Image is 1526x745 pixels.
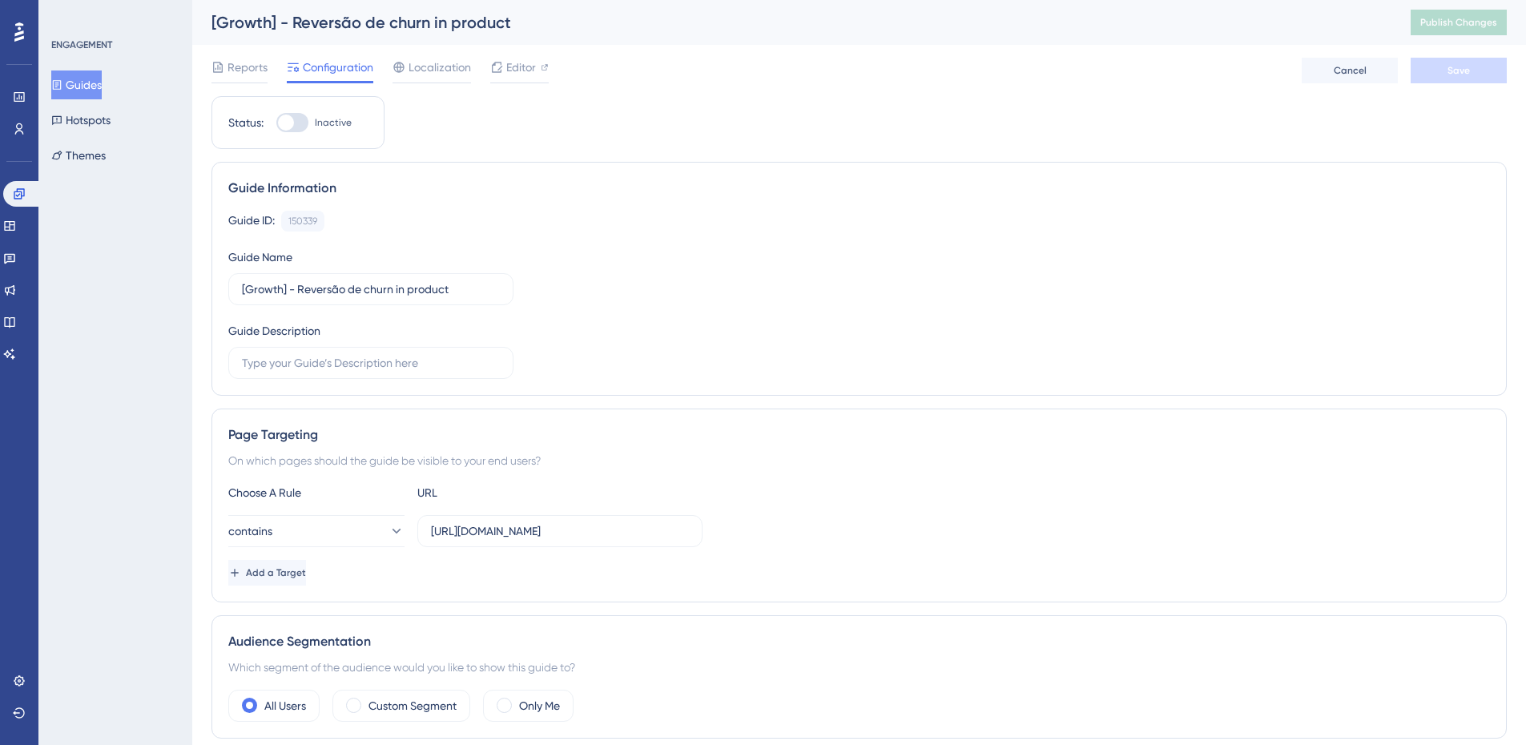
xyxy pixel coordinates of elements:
[211,11,1371,34] div: [Growth] - Reversão de churn in product
[431,522,689,540] input: yourwebsite.com/path
[228,521,272,541] span: contains
[1420,16,1497,29] span: Publish Changes
[264,696,306,715] label: All Users
[228,483,405,502] div: Choose A Rule
[417,483,594,502] div: URL
[228,211,275,232] div: Guide ID:
[51,70,102,99] button: Guides
[227,58,268,77] span: Reports
[1447,64,1470,77] span: Save
[51,141,106,170] button: Themes
[519,696,560,715] label: Only Me
[409,58,471,77] span: Localization
[228,248,292,267] div: Guide Name
[51,106,111,135] button: Hotspots
[228,451,1490,470] div: On which pages should the guide be visible to your end users?
[228,560,306,586] button: Add a Target
[506,58,536,77] span: Editor
[228,632,1490,651] div: Audience Segmentation
[1302,58,1398,83] button: Cancel
[1411,10,1507,35] button: Publish Changes
[288,215,317,228] div: 150339
[228,658,1490,677] div: Which segment of the audience would you like to show this guide to?
[1411,58,1507,83] button: Save
[303,58,373,77] span: Configuration
[228,321,320,340] div: Guide Description
[368,696,457,715] label: Custom Segment
[242,354,500,372] input: Type your Guide’s Description here
[228,179,1490,198] div: Guide Information
[246,566,306,579] span: Add a Target
[315,116,352,129] span: Inactive
[242,280,500,298] input: Type your Guide’s Name here
[228,425,1490,445] div: Page Targeting
[228,515,405,547] button: contains
[1334,64,1367,77] span: Cancel
[228,113,264,132] div: Status:
[51,38,112,51] div: ENGAGEMENT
